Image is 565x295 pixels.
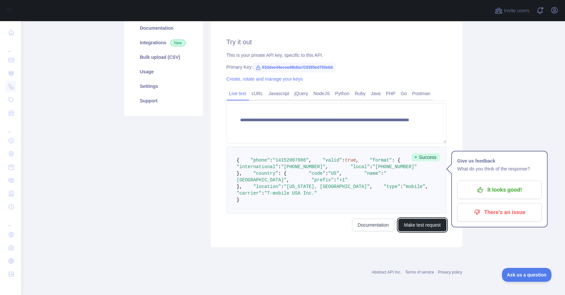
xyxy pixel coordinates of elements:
a: cURL [249,88,266,99]
a: Documentation [132,21,195,35]
div: Primary Key: [227,64,446,70]
span: "code" [309,171,325,176]
h2: Try it out [227,37,446,47]
a: Ruby [352,88,368,99]
span: , [370,184,372,189]
span: "US" [328,171,339,176]
span: "type" [384,184,400,189]
a: Documentation [352,219,394,231]
span: "[PHONE_NUMBER]" [281,164,325,169]
a: Settings [132,79,195,93]
a: Abstract API Inc. [372,270,401,275]
span: "+1" [336,177,348,183]
span: true [345,158,356,163]
span: } [237,197,239,203]
span: "carrier" [237,191,262,196]
a: Usage [132,64,195,79]
span: : [342,158,345,163]
span: : [262,191,264,196]
span: { [237,158,239,163]
a: NodeJS [311,88,333,99]
span: : [325,171,328,176]
span: "format" [370,158,392,163]
span: : [278,164,281,169]
a: Go [398,88,409,99]
span: "valid" [323,158,342,163]
span: : [400,184,403,189]
a: Javascript [266,88,292,99]
span: , [287,177,289,183]
a: Java [368,88,383,99]
span: "mobile" [403,184,425,189]
button: Make test request [398,219,446,231]
span: "name" [364,171,381,176]
span: Success [412,153,440,161]
a: Terms of service [405,270,434,275]
span: New [170,40,186,46]
span: "[PHONE_NUMBER]" [372,164,417,169]
a: Privacy policy [438,270,462,275]
button: Invite users [493,5,531,16]
span: , [309,158,311,163]
span: "local" [350,164,370,169]
span: "international" [237,164,278,169]
span: "14152007986" [273,158,309,163]
span: "prefix" [311,177,334,183]
span: : [370,164,372,169]
span: }, [237,171,242,176]
span: }, [237,184,242,189]
a: Postman [409,88,433,99]
span: , [425,184,428,189]
span: Invite users [504,7,529,15]
span: : { [392,158,400,163]
span: : [281,184,284,189]
a: PHP [383,88,398,99]
span: : [334,177,336,183]
span: : [270,158,272,163]
span: , [339,171,342,176]
a: Live test [227,88,249,99]
span: "[US_STATE], [GEOGRAPHIC_DATA]" [284,184,370,189]
div: ... [5,40,16,53]
span: "T-mobile USA Inc." [265,191,317,196]
a: Python [333,88,352,99]
span: , [325,164,328,169]
iframe: Toggle Customer Support [502,268,552,282]
a: Bulk upload (CSV) [132,50,195,64]
span: : { [278,171,287,176]
span: "country" [253,171,278,176]
span: 63ddee44ecea48b8acf19395ed760ebb [253,62,336,72]
div: ... [5,120,16,133]
a: Create, rotate and manage your keys [227,76,303,82]
a: Support [132,93,195,108]
span: : [381,171,383,176]
a: jQuery [292,88,311,99]
p: What do you think of the response? [457,165,542,173]
h1: Give us feedback [457,157,542,165]
span: "phone" [251,158,270,163]
span: , [356,158,359,163]
span: "location" [253,184,281,189]
div: ... [5,214,16,227]
div: This is your private API key, specific to this API. [227,52,446,58]
a: Integrations New [132,35,195,50]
